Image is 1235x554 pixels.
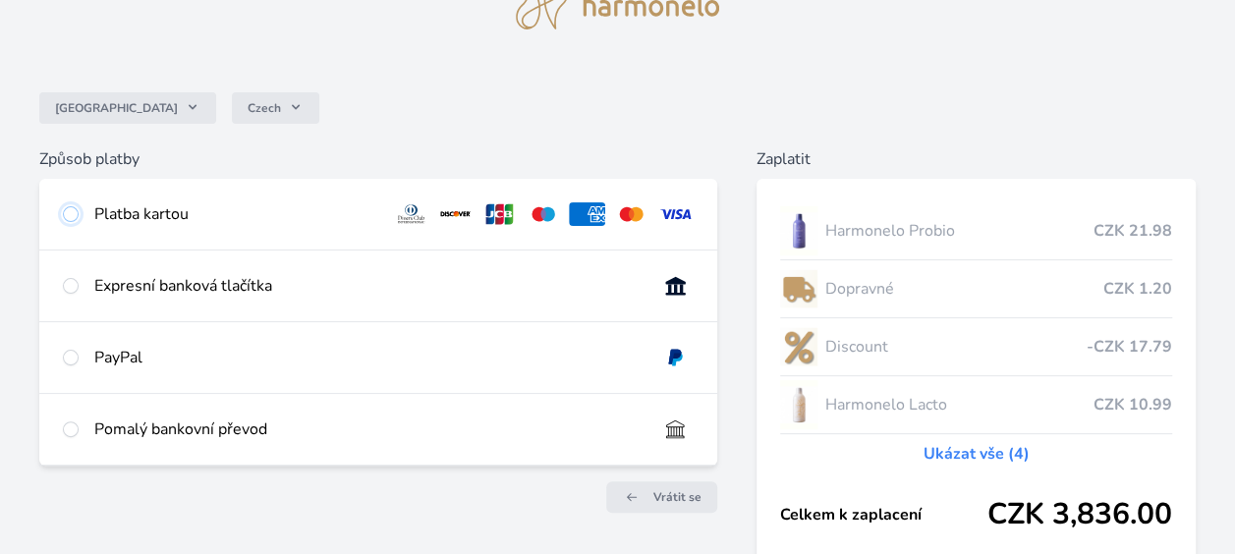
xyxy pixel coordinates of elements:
[1087,335,1172,359] span: -CZK 17.79
[232,92,319,124] button: Czech
[825,277,1103,301] span: Dopravné
[657,417,694,441] img: bankTransfer_IBAN.svg
[437,202,474,226] img: discover.svg
[825,219,1094,243] span: Harmonelo Probio
[39,147,717,171] h6: Způsob platby
[780,322,817,371] img: discount-lo.png
[94,202,377,226] div: Platba kartou
[780,206,817,255] img: CLEAN_PROBIO_se_stinem_x-lo.jpg
[825,393,1094,416] span: Harmonelo Lacto
[780,380,817,429] img: CLEAN_LACTO_se_stinem_x-hi-lo.jpg
[613,202,649,226] img: mc.svg
[526,202,562,226] img: maestro.svg
[657,346,694,369] img: paypal.svg
[248,100,281,116] span: Czech
[94,274,642,298] div: Expresní banková tlačítka
[393,202,429,226] img: diners.svg
[1103,277,1172,301] span: CZK 1.20
[481,202,518,226] img: jcb.svg
[657,274,694,298] img: onlineBanking_CZ.svg
[39,92,216,124] button: [GEOGRAPHIC_DATA]
[924,442,1030,466] a: Ukázat vše (4)
[94,417,642,441] div: Pomalý bankovní převod
[94,346,642,369] div: PayPal
[987,497,1172,532] span: CZK 3,836.00
[780,503,987,526] span: Celkem k zaplacení
[825,335,1087,359] span: Discount
[1094,393,1172,416] span: CZK 10.99
[653,489,702,505] span: Vrátit se
[780,264,817,313] img: delivery-lo.png
[757,147,1196,171] h6: Zaplatit
[569,202,605,226] img: amex.svg
[657,202,694,226] img: visa.svg
[606,481,717,513] a: Vrátit se
[1094,219,1172,243] span: CZK 21.98
[55,100,178,116] span: [GEOGRAPHIC_DATA]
